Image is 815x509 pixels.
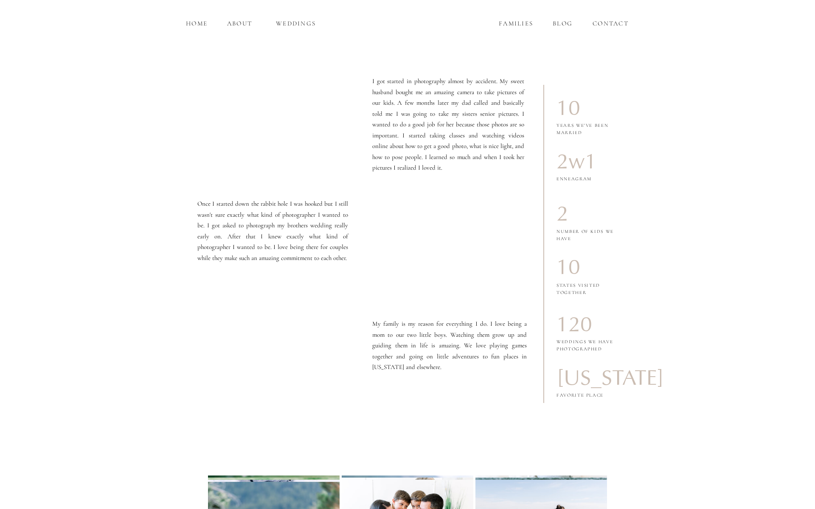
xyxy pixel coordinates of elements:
p: 10 [556,96,618,119]
p: 2w1 [556,150,618,172]
p: Enneagram [556,176,604,190]
p: 10 [556,257,618,279]
p: years we've been married [556,122,620,130]
a: Blog [551,19,574,28]
a: Weddings [271,19,321,28]
a: Families [497,19,534,28]
p: Once I started down the rabbit hole I was hooked but I still wasn't sure exactly what kind of pho... [197,199,348,273]
a: Contact [590,19,631,28]
a: About [225,19,254,28]
p: FAVorite Place [556,392,604,406]
p: weddings we have photographed [556,338,620,347]
p: My family is my reason for everything I do. I love being a mom to our two little boys. Watching t... [372,319,527,384]
p: I got started in photography almost by accident. My sweet husband bought me an amazing camera to ... [372,76,524,161]
p: number of kids we have [556,228,623,242]
p: states visited together [556,282,610,296]
p: [US_STATE] [556,366,618,389]
p: 2 [556,203,618,226]
p: 120 [556,313,618,335]
a: home [185,19,209,28]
